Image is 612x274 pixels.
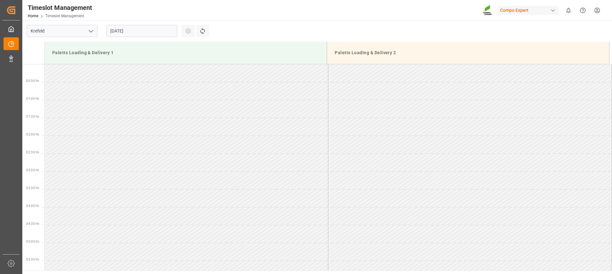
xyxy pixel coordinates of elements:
[28,3,92,12] div: Timeslot Management
[28,14,38,18] a: Home
[26,115,39,118] span: 01:30 Hr
[106,25,177,37] input: DD.MM.YYYY
[561,3,576,18] button: show 0 new notifications
[27,25,98,37] input: Type to search/select
[483,5,493,16] img: Screenshot%202023-09-29%20at%2010.02.21.png_1712312052.png
[26,186,39,190] span: 03:30 Hr
[26,258,39,261] span: 05:30 Hr
[50,47,322,59] div: Paletts Loading & Delivery 1
[26,222,39,226] span: 04:30 Hr
[332,47,604,59] div: Paletts Loading & Delivery 2
[26,204,39,208] span: 04:00 Hr
[26,151,39,154] span: 02:30 Hr
[498,6,559,15] div: Compo Expert
[26,133,39,136] span: 02:00 Hr
[498,4,561,16] button: Compo Expert
[26,240,39,243] span: 05:00 Hr
[26,79,39,83] span: 00:30 Hr
[26,168,39,172] span: 03:00 Hr
[576,3,590,18] button: Help Center
[26,97,39,100] span: 01:00 Hr
[86,26,95,36] button: open menu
